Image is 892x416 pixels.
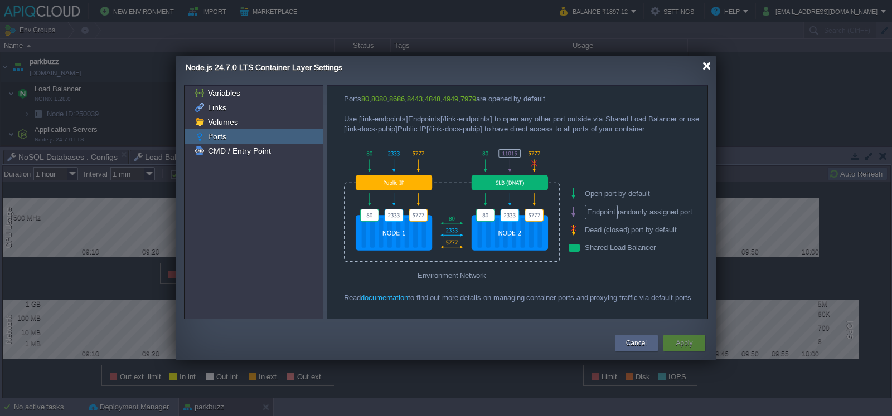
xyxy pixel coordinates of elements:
a: documentation [361,293,408,302]
span: 8080 [371,95,387,103]
div: Read to find out more details on managing container ports and proxying traffic via default ports. [344,293,699,303]
button: Apply [676,337,692,349]
div: Environment Network [344,265,560,285]
a: Variables [206,88,242,98]
div: randomly assigned port [568,203,716,221]
div: Dead (closed) port by default [568,221,716,239]
span: 4949 [443,95,458,103]
div: Open port by default [568,184,716,203]
span: 80 [361,95,369,103]
span: 8686 [389,95,405,103]
a: Links [206,102,228,112]
div: Shared Load Balancer [568,239,716,257]
div: Ports , , , , , , are opened by default. Use [link-endpoints]Endpoints[/link-endpoints] to open a... [344,94,699,134]
span: Node.js 24.7.0 LTS Container Layer Settings [186,63,342,72]
a: CMD / Entry Point [206,146,273,156]
a: Volumes [206,117,240,127]
a: Ports [206,131,228,141]
span: 8443 [407,95,423,103]
span: 4848 [425,95,440,103]
span: Endpoint [585,205,618,219]
span: 7979 [460,95,476,103]
button: Cancel [626,337,647,349]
